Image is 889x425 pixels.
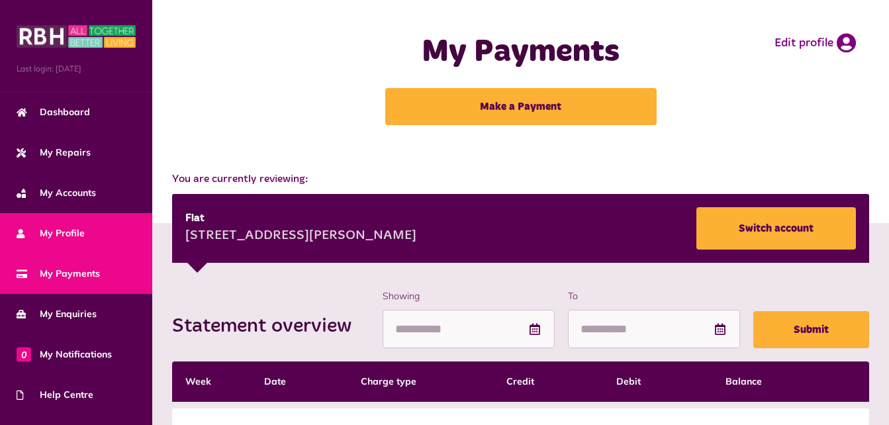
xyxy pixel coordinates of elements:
span: My Enquiries [17,307,97,321]
span: My Accounts [17,186,96,200]
div: Flat [185,211,416,226]
a: Edit profile [774,33,856,53]
label: To [568,289,740,303]
span: My Repairs [17,146,91,160]
h1: My Payments [350,33,692,71]
th: Date [251,361,348,402]
th: Charge type [348,361,493,402]
span: 0 [17,347,31,361]
th: Debit [603,361,713,402]
span: Dashboard [17,105,90,119]
span: My Payments [17,267,100,281]
a: Make a Payment [385,88,657,125]
th: Balance [712,361,869,402]
h2: Statement overview [172,314,365,338]
span: My Profile [17,226,85,240]
span: My Notifications [17,348,112,361]
a: Switch account [696,207,856,250]
span: Last login: [DATE] [17,63,136,75]
div: [STREET_ADDRESS][PERSON_NAME] [185,226,416,246]
img: MyRBH [17,23,136,50]
span: Help Centre [17,388,93,402]
th: Credit [493,361,603,402]
th: Week [172,361,251,402]
label: Showing [383,289,555,303]
button: Submit [753,311,869,348]
span: You are currently reviewing: [172,171,869,187]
